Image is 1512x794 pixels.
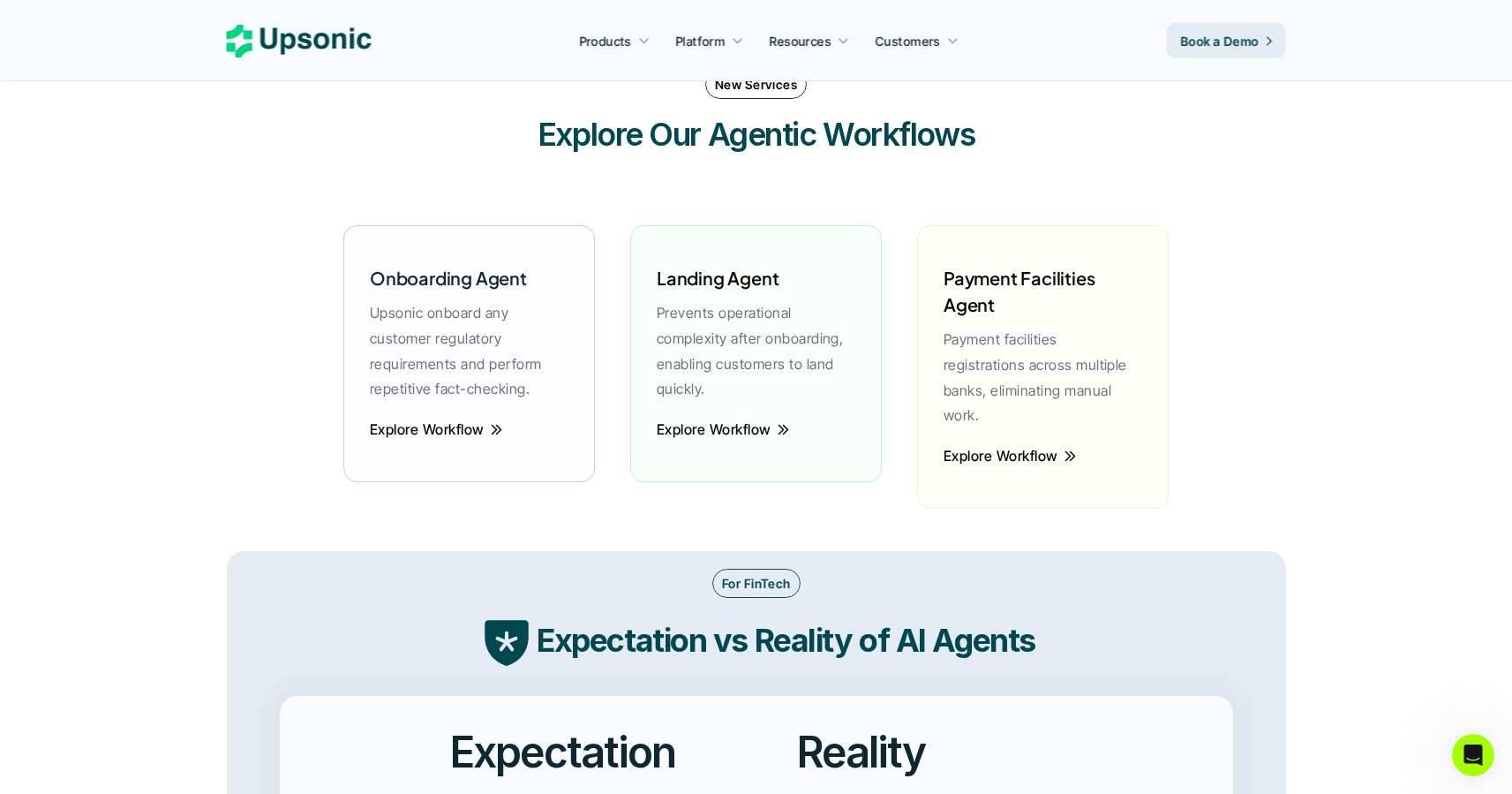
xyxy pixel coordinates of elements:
[1452,734,1494,776] iframe: Intercom live chat
[944,443,1058,469] p: Explore Workflow
[657,300,855,402] p: Prevents operational complexity after onboarding, enabling customers to land quickly.
[657,417,771,442] p: Explore Workflow
[449,722,676,782] h2: Expectation
[537,621,1035,660] strong: Expectation vs Reality of AI Agents
[796,722,926,782] h2: Reality
[568,25,660,57] a: Products
[492,112,1021,156] h3: Explore Our Agentic Workflows
[876,32,941,50] p: Customers
[675,32,725,50] p: Platform
[1167,23,1286,58] a: Book a Demo
[657,265,779,291] h6: Landing Agent
[579,32,631,50] p: Products
[944,327,1142,428] p: Payment facilities registrations across multiple banks, eliminating manual work.
[1181,32,1260,50] p: Book a Demo
[715,75,797,94] p: New Services
[944,265,1142,318] h6: Payment Facilities Agent
[370,417,485,442] p: Explore Workflow
[770,32,831,50] p: Resources
[722,574,791,593] p: For FinTech
[370,265,527,291] h6: Onboarding Agent
[370,300,568,402] p: Upsonic onboard any customer regulatory requirements and perform repetitive fact-checking.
